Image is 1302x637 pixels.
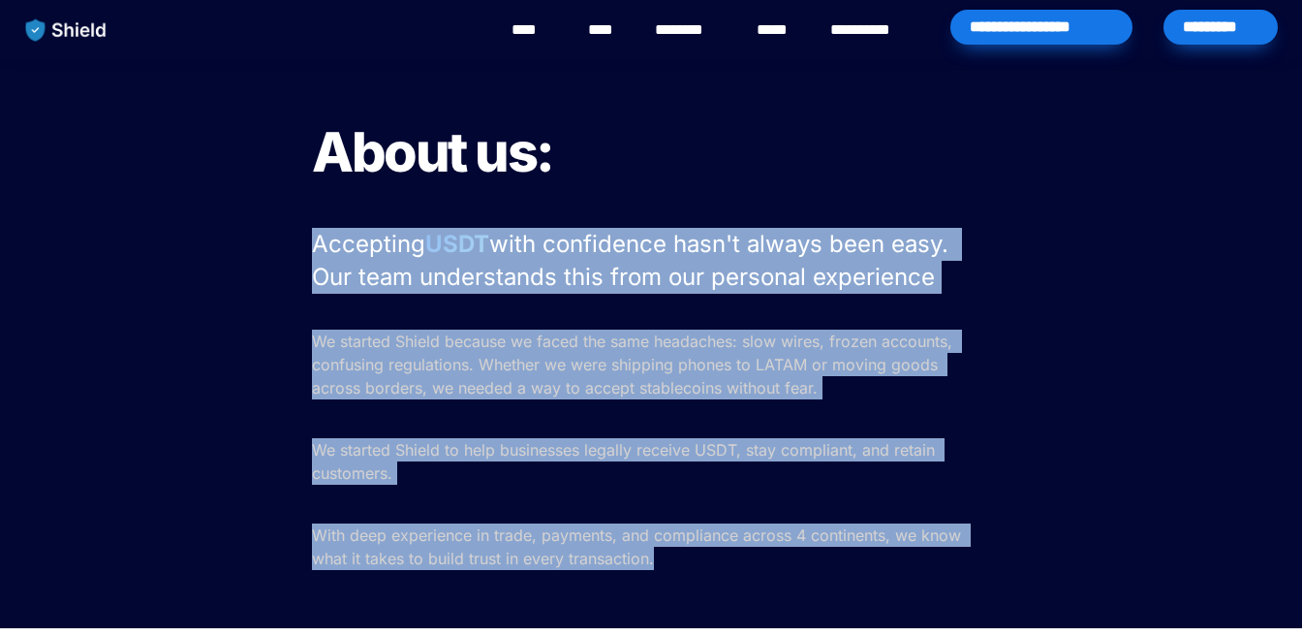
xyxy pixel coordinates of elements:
[312,440,940,483] span: We started Shield to help businesses legally receive USDT, stay compliant, and retain customers.
[312,526,966,568] span: With deep experience in trade, payments, and compliance across 4 continents, we know what it take...
[312,119,553,185] span: About us:
[312,230,955,291] span: with confidence hasn't always been easy. Our team understands this from our personal experience
[16,10,116,50] img: website logo
[425,230,489,258] strong: USDT
[312,332,957,398] span: We started Shield because we faced the same headaches: slow wires, frozen accounts, confusing reg...
[312,230,425,258] span: Accepting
